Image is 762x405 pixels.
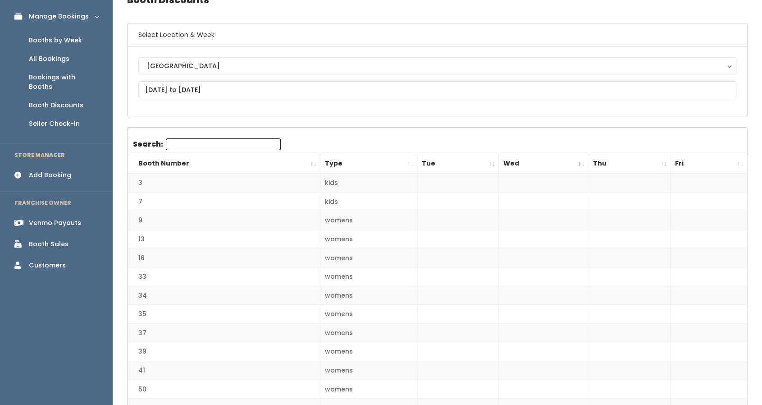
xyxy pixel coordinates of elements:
div: Add Booking [29,170,71,180]
div: Seller Check-in [29,119,80,129]
div: Booth Discounts [29,101,83,110]
div: Bookings with Booths [29,73,98,92]
div: Booth Sales [29,239,68,249]
label: Search: [133,138,281,150]
td: womens [320,211,417,230]
th: Tue: activate to sort column ascending [417,154,499,174]
th: Type: activate to sort column ascending [320,154,417,174]
td: womens [320,286,417,305]
td: womens [320,361,417,380]
td: 13 [128,230,320,249]
td: 9 [128,211,320,230]
h6: Select Location & Week [128,23,747,46]
td: 39 [128,342,320,361]
td: womens [320,342,417,361]
td: womens [320,267,417,286]
td: kids [320,192,417,211]
td: 50 [128,380,320,399]
th: Thu: activate to sort column ascending [588,154,671,174]
td: kids [320,173,417,192]
td: 35 [128,305,320,324]
td: 37 [128,323,320,342]
input: August 16 - August 22, 2025 [138,81,736,98]
td: womens [320,380,417,399]
td: 34 [128,286,320,305]
div: All Bookings [29,54,69,64]
th: Wed: activate to sort column descending [498,154,588,174]
th: Fri: activate to sort column ascending [671,154,747,174]
td: 33 [128,267,320,286]
th: Booth Number: activate to sort column ascending [128,154,320,174]
div: Venmo Payouts [29,218,81,228]
td: 7 [128,192,320,211]
td: 16 [128,249,320,267]
div: [GEOGRAPHIC_DATA] [147,61,728,71]
div: Customers [29,261,66,270]
td: 41 [128,361,320,380]
div: Manage Bookings [29,12,89,21]
td: 3 [128,173,320,192]
div: Booths by Week [29,36,82,45]
td: womens [320,230,417,249]
td: womens [320,323,417,342]
td: womens [320,249,417,267]
td: womens [320,305,417,324]
button: [GEOGRAPHIC_DATA] [138,57,736,74]
input: Search: [166,138,281,150]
